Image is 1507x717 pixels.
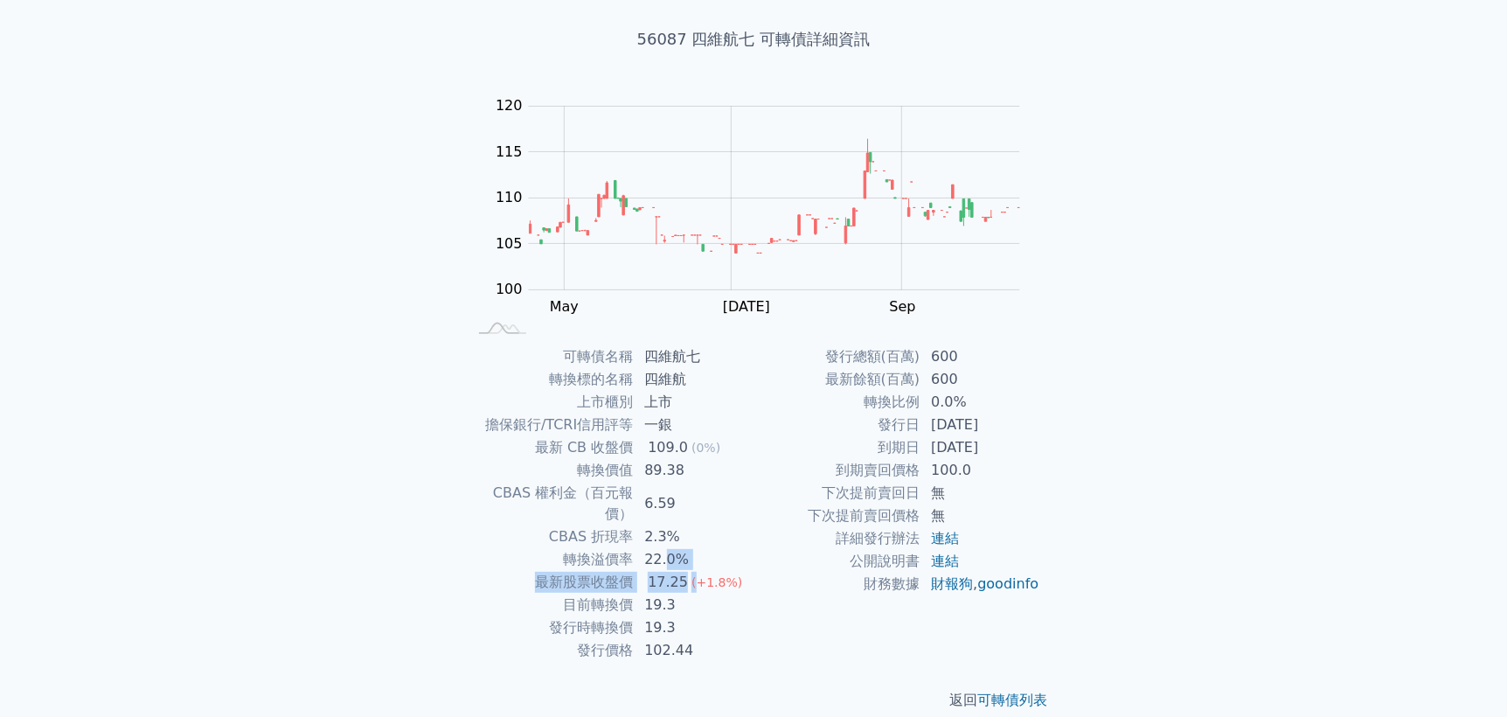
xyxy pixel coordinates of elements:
td: 19.3 [634,616,753,639]
div: 17.25 [644,572,691,593]
td: 發行總額(百萬) [753,345,920,368]
td: 到期日 [753,436,920,459]
span: (+1.8%) [691,575,742,589]
td: 發行時轉換價 [467,616,634,639]
td: 公開說明書 [753,550,920,573]
td: 22.0% [634,548,753,571]
a: goodinfo [977,575,1038,592]
td: 最新股票收盤價 [467,571,634,594]
td: 無 [920,505,1040,527]
h1: 56087 四維航七 可轉債詳細資訊 [446,27,1061,52]
td: 四維航 [634,368,753,391]
tspan: 115 [496,143,523,160]
td: 到期賣回價格 [753,459,920,482]
td: 19.3 [634,594,753,616]
tspan: May [550,299,579,316]
div: 聊天小工具 [1420,633,1507,717]
td: 財務數據 [753,573,920,595]
td: 轉換價值 [467,459,634,482]
g: Chart [487,98,1046,316]
td: CBAS 權利金（百元報價） [467,482,634,526]
td: 無 [920,482,1040,505]
td: [DATE] [920,414,1040,436]
td: 上市櫃別 [467,391,634,414]
td: 600 [920,368,1040,391]
td: 2.3% [634,526,753,548]
td: 0.0% [920,391,1040,414]
td: 發行價格 [467,639,634,662]
tspan: 120 [496,98,523,115]
a: 連結 [931,530,959,546]
a: 可轉債列表 [977,692,1047,708]
iframe: Chat Widget [1420,633,1507,717]
td: 最新餘額(百萬) [753,368,920,391]
a: 財報狗 [931,575,973,592]
div: 109.0 [644,437,691,458]
tspan: 105 [496,235,523,252]
a: 連結 [931,553,959,569]
td: CBAS 折現率 [467,526,634,548]
td: 轉換溢價率 [467,548,634,571]
td: 可轉債名稱 [467,345,634,368]
span: (0%) [691,441,720,455]
td: , [920,573,1040,595]
td: 102.44 [634,639,753,662]
td: 轉換標的名稱 [467,368,634,391]
td: 轉換比例 [753,391,920,414]
tspan: 100 [496,282,523,298]
td: [DATE] [920,436,1040,459]
td: 目前轉換價 [467,594,634,616]
td: 四維航七 [634,345,753,368]
td: 600 [920,345,1040,368]
td: 發行日 [753,414,920,436]
tspan: 110 [496,190,523,206]
p: 返回 [446,690,1061,711]
td: 下次提前賣回日 [753,482,920,505]
td: 6.59 [634,482,753,526]
td: 下次提前賣回價格 [753,505,920,527]
td: 上市 [634,391,753,414]
td: 89.38 [634,459,753,482]
tspan: [DATE] [723,299,770,316]
td: 最新 CB 收盤價 [467,436,634,459]
td: 100.0 [920,459,1040,482]
td: 擔保銀行/TCRI信用評等 [467,414,634,436]
tspan: Sep [890,299,916,316]
td: 詳細發行辦法 [753,527,920,550]
td: 一銀 [634,414,753,436]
